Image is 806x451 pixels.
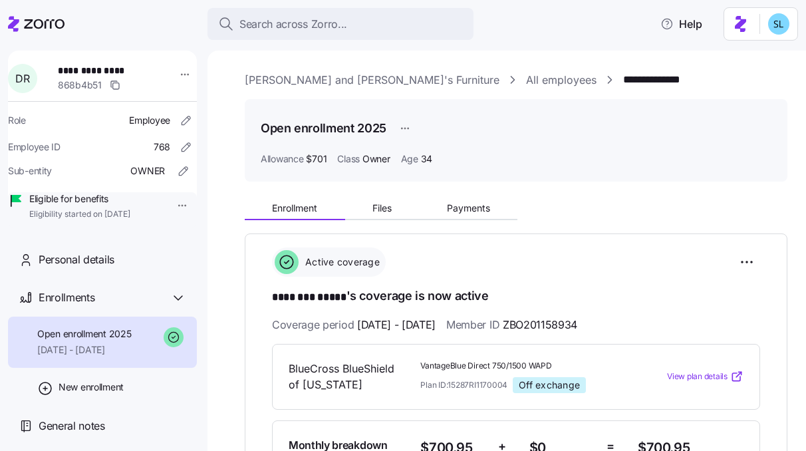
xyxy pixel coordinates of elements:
h1: 's coverage is now active [272,287,760,306]
span: BlueCross BlueShield of [US_STATE] [289,361,410,394]
span: Allowance [261,152,303,166]
span: Enrollments [39,289,94,306]
span: Help [660,16,702,32]
span: [DATE] - [DATE] [357,317,436,333]
span: $701 [306,152,327,166]
span: ZBO201158934 [503,317,577,333]
span: Personal details [39,251,114,268]
span: Class [337,152,360,166]
span: General notes [39,418,105,434]
span: OWNER [130,164,165,178]
span: VantageBlue Direct 750/1500 WAPD [420,361,627,372]
img: 7c620d928e46699fcfb78cede4daf1d1 [768,13,789,35]
span: Employee [129,114,170,127]
span: Age [401,152,418,166]
span: Files [372,204,392,213]
a: [PERSON_NAME] and [PERSON_NAME]'s Furniture [245,72,499,88]
span: Search across Zorro... [239,16,347,33]
span: Open enrollment 2025 [37,327,131,341]
span: Payments [447,204,490,213]
span: 868b4b51 [58,78,102,92]
span: Eligible for benefits [29,192,130,206]
span: Enrollment [272,204,317,213]
span: D R [15,73,29,84]
a: All employees [526,72,597,88]
span: Off exchange [519,379,580,391]
span: Employee ID [8,140,61,154]
button: Search across Zorro... [207,8,473,40]
span: Eligibility started on [DATE] [29,209,130,220]
span: Member ID [446,317,577,333]
button: Help [650,11,713,37]
span: New enrollment [59,380,124,394]
h1: Open enrollment 2025 [261,120,386,136]
span: 34 [421,152,432,166]
span: View plan details [667,371,728,383]
span: [DATE] - [DATE] [37,343,131,357]
span: Role [8,114,26,127]
span: Sub-entity [8,164,52,178]
span: Plan ID: 15287RI1170004 [420,379,507,390]
span: Owner [362,152,390,166]
span: Coverage period [272,317,436,333]
a: View plan details [667,370,743,383]
span: 768 [154,140,170,154]
span: Active coverage [301,255,380,269]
